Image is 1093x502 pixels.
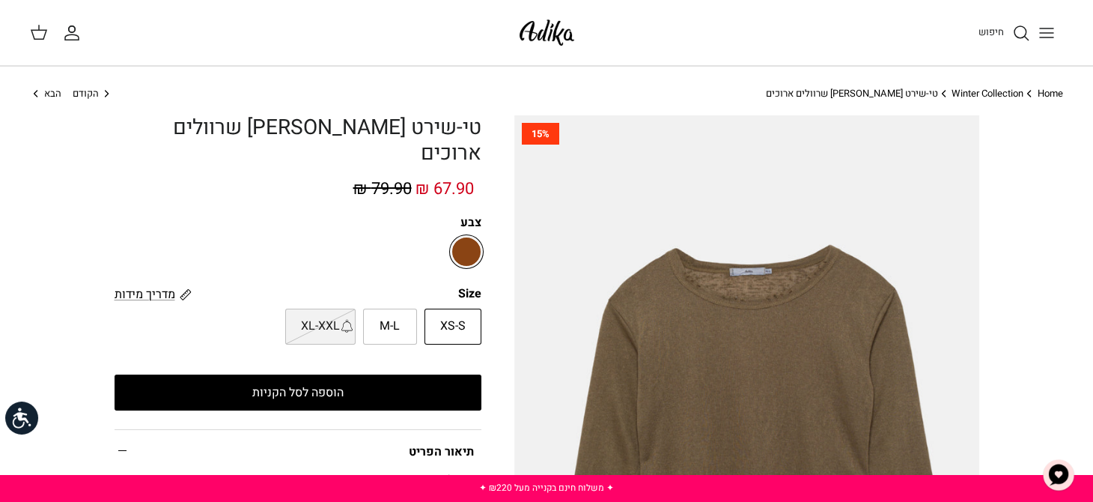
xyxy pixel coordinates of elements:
button: צ'אט [1036,453,1081,498]
a: Winter Collection [952,86,1023,100]
label: צבע [115,214,481,231]
span: הקודם [73,86,99,100]
nav: Breadcrumbs [30,87,1063,101]
span: XL-XXL [301,317,340,336]
button: Toggle menu [1030,16,1063,49]
span: 67.90 ₪ [415,177,474,201]
summary: תיאור הפריט [115,430,481,471]
span: הבא [44,86,61,100]
button: הוספה לסל הקניות [115,375,481,411]
a: ✦ משלוח חינם בקנייה מעל ₪220 ✦ [479,481,614,495]
a: חיפוש [978,24,1030,42]
a: מדריך מידות [115,285,192,303]
img: Adika IL [515,15,579,50]
legend: Size [458,285,481,302]
a: הקודם [73,87,113,101]
a: טי-שירט [PERSON_NAME] שרוולים ארוכים [766,86,938,100]
a: החשבון שלי [63,24,87,42]
h1: טי-שירט [PERSON_NAME] שרוולים ארוכים [115,115,481,166]
span: 79.90 ₪ [353,177,412,201]
span: XS-S [440,317,466,336]
a: Home [1038,86,1063,100]
span: חיפוש [978,25,1004,39]
span: מדריך מידות [115,285,175,303]
span: M-L [380,317,400,336]
a: הבא [30,87,61,101]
